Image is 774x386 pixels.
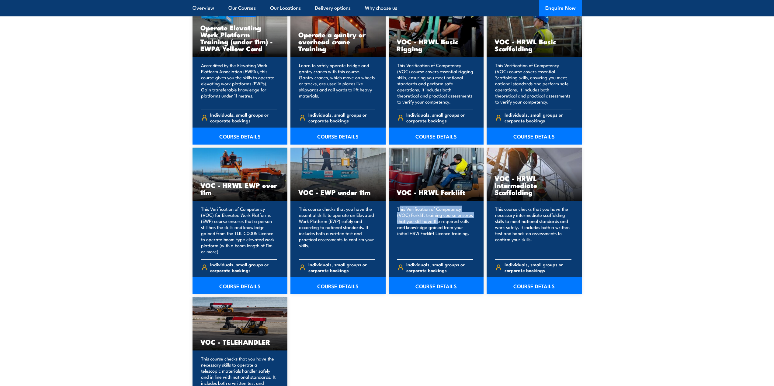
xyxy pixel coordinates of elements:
[193,277,288,294] a: COURSE DETAILS
[200,182,280,196] h3: VOC - HRWL EWP over 11m
[299,206,375,254] p: This course checks that you have the essential skills to operate an Elevated Work Platform (EWP) ...
[298,189,378,196] h3: VOC - EWP under 11m
[397,206,474,254] p: This Verification of Competency (VOC) Forklift training course ensures that you still have the re...
[193,128,288,145] a: COURSE DETAILS
[495,62,571,105] p: This Verification of Competency (VOC) course covers essential Scaffolding skills, ensuring you me...
[495,206,571,254] p: This course checks that you have the necessary intermediate scaffolding skills to meet national s...
[290,277,386,294] a: COURSE DETAILS
[308,112,375,123] span: Individuals, small groups or corporate bookings
[495,175,574,196] h3: VOC - HRWL Intermediate Scaffolding
[487,128,582,145] a: COURSE DETAILS
[210,261,277,273] span: Individuals, small groups or corporate bookings
[201,206,277,254] p: This Verification of Competency (VOC) for Elevated Work Platforms (EWP) course ensures that a per...
[210,112,277,123] span: Individuals, small groups or corporate bookings
[389,277,484,294] a: COURSE DETAILS
[505,261,571,273] span: Individuals, small groups or corporate bookings
[200,338,280,345] h3: VOC - TELEHANDLER
[200,24,280,52] h3: Operate Elevating Work Platform Training (under 11m) - EWPA Yellow Card
[397,189,476,196] h3: VOC - HRWL Forklift
[406,261,473,273] span: Individuals, small groups or corporate bookings
[406,112,473,123] span: Individuals, small groups or corporate bookings
[389,128,484,145] a: COURSE DETAILS
[397,62,474,105] p: This Verification of Competency (VOC) course covers essential rigging skills, ensuring you meet n...
[308,261,375,273] span: Individuals, small groups or corporate bookings
[298,31,378,52] h3: Operate a gantry or overhead crane Training
[487,277,582,294] a: COURSE DETAILS
[495,38,574,52] h3: VOC - HRWL Basic Scaffolding
[290,128,386,145] a: COURSE DETAILS
[201,62,277,105] p: Accredited by the Elevating Work Platform Association (EWPA), this course gives you the skills to...
[397,38,476,52] h3: VOC - HRWL Basic Rigging
[299,62,375,105] p: Learn to safely operate bridge and gantry cranes with this course. Gantry cranes, which move on w...
[505,112,571,123] span: Individuals, small groups or corporate bookings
